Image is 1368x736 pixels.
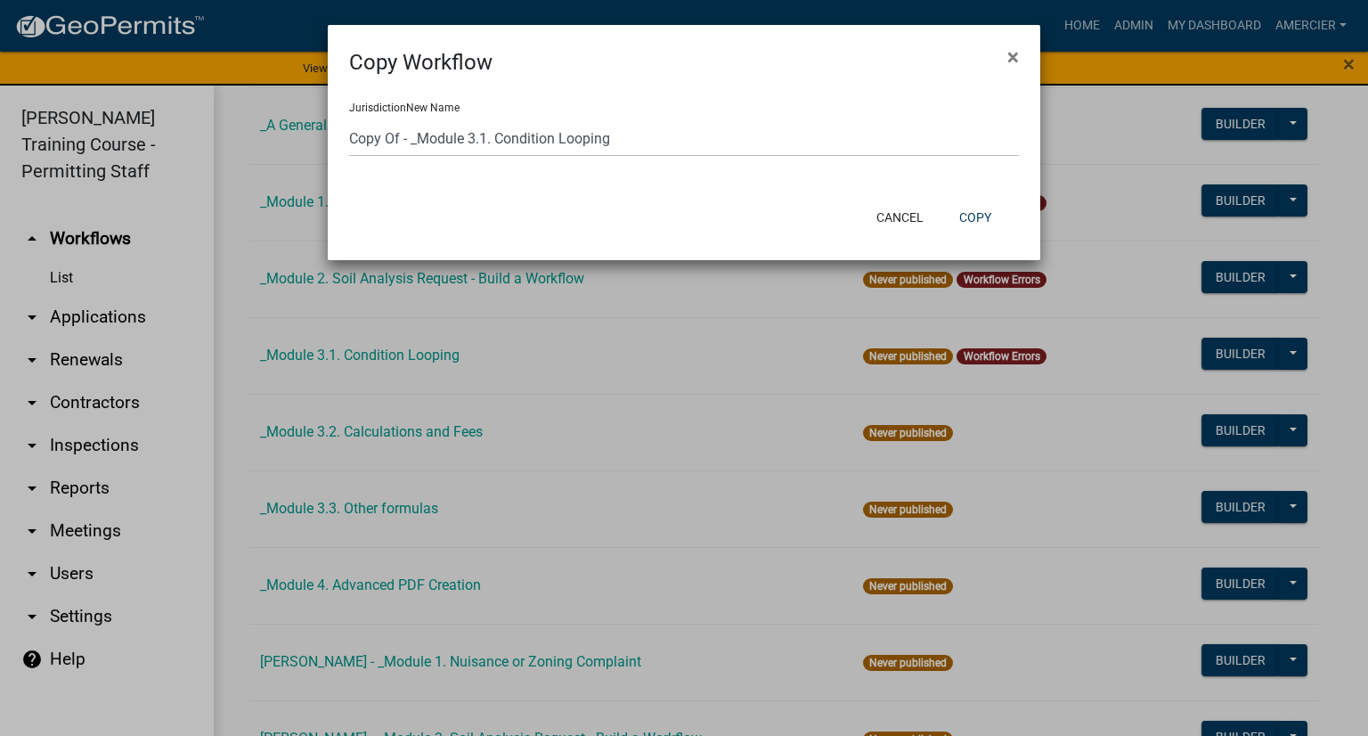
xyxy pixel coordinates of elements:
[862,201,938,233] button: Cancel
[406,102,460,113] label: New Name
[945,201,1006,233] button: Copy
[1007,45,1019,70] span: ×
[349,102,406,113] label: Jurisdiction
[993,32,1033,82] button: Close
[349,46,493,78] h4: Copy Workflow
